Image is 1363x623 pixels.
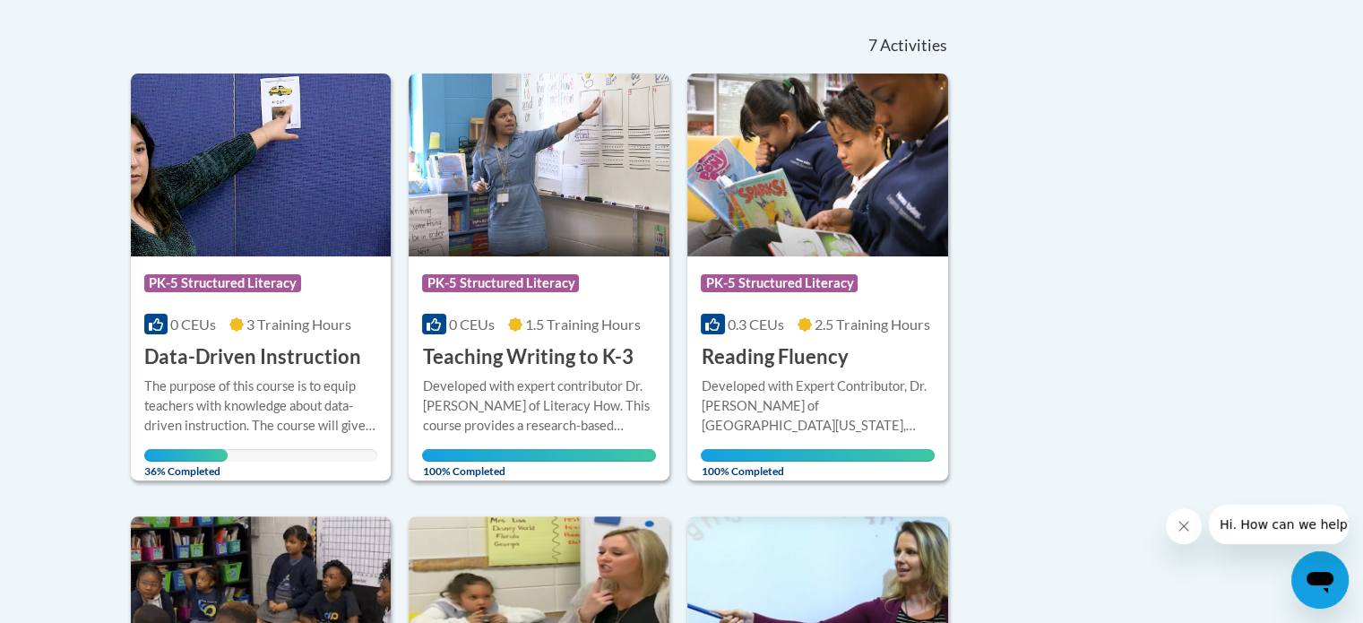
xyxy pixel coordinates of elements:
[525,316,641,333] span: 1.5 Training Hours
[131,74,392,480] a: Course LogoPK-5 Structured Literacy0 CEUs3 Training Hours Data-Driven InstructionThe purpose of t...
[687,74,948,256] img: Course Logo
[815,316,930,333] span: 2.5 Training Hours
[1291,551,1349,609] iframe: Button to launch messaging window
[701,376,935,436] div: Developed with Expert Contributor, Dr. [PERSON_NAME] of [GEOGRAPHIC_DATA][US_STATE], [GEOGRAPHIC_...
[422,449,656,478] span: 100% Completed
[422,343,633,371] h3: Teaching Writing to K-3
[422,376,656,436] div: Developed with expert contributor Dr. [PERSON_NAME] of Literacy How. This course provides a resea...
[687,74,948,480] a: Course LogoPK-5 Structured Literacy0.3 CEUs2.5 Training Hours Reading FluencyDeveloped with Exper...
[144,274,301,292] span: PK-5 Structured Literacy
[867,36,876,56] span: 7
[701,274,858,292] span: PK-5 Structured Literacy
[422,449,656,462] div: Your progress
[170,316,216,333] span: 0 CEUs
[144,449,229,462] div: Your progress
[409,74,669,256] img: Course Logo
[144,343,361,371] h3: Data-Driven Instruction
[701,449,935,462] div: Your progress
[1209,505,1349,544] iframe: Message from company
[409,74,669,480] a: Course LogoPK-5 Structured Literacy0 CEUs1.5 Training Hours Teaching Writing to K-3Developed with...
[11,13,145,27] span: Hi. How can we help?
[449,316,495,333] span: 0 CEUs
[1166,508,1202,544] iframe: Close message
[144,449,229,478] span: 36% Completed
[701,449,935,478] span: 100% Completed
[144,376,378,436] div: The purpose of this course is to equip teachers with knowledge about data-driven instruction. The...
[701,343,848,371] h3: Reading Fluency
[728,316,784,333] span: 0.3 CEUs
[422,274,579,292] span: PK-5 Structured Literacy
[246,316,351,333] span: 3 Training Hours
[880,36,947,56] span: Activities
[131,74,392,256] img: Course Logo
